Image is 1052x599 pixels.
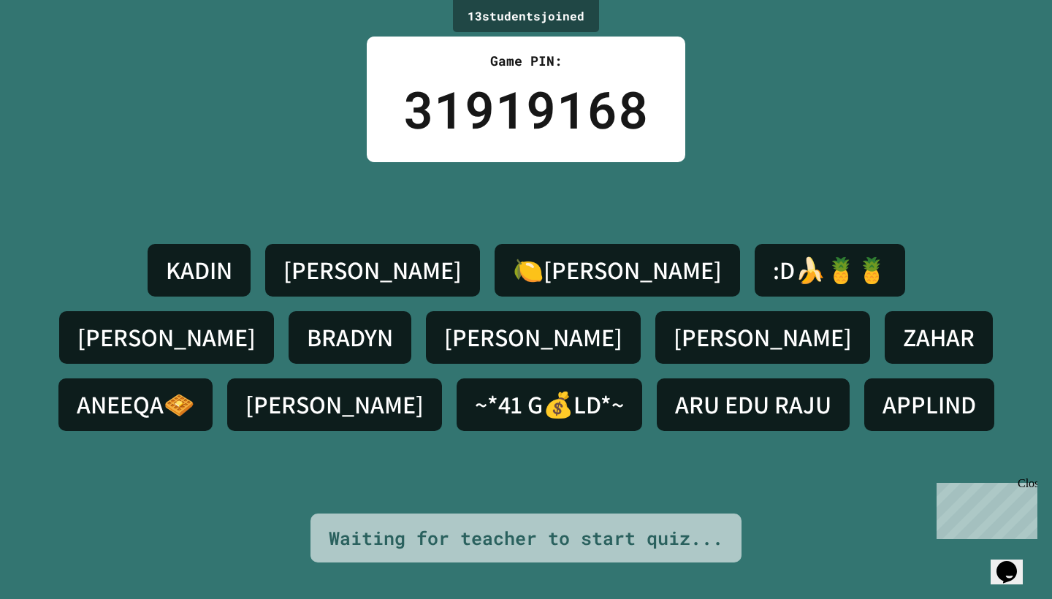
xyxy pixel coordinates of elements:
[903,322,975,353] h4: ZAHAR
[403,51,649,71] div: Game PIN:
[991,541,1037,584] iframe: chat widget
[245,389,424,420] h4: [PERSON_NAME]
[403,71,649,148] div: 31919168
[475,389,624,420] h4: ~*41 G💰LD*~
[307,322,393,353] h4: BRADYN
[674,322,852,353] h4: [PERSON_NAME]
[77,322,256,353] h4: [PERSON_NAME]
[675,389,831,420] h4: ARU EDU RAJU
[329,524,723,552] div: Waiting for teacher to start quiz...
[773,255,887,286] h4: :D🍌🍍🍍
[6,6,101,93] div: Chat with us now!Close
[883,389,976,420] h4: APPLIND
[444,322,622,353] h4: [PERSON_NAME]
[283,255,462,286] h4: [PERSON_NAME]
[513,255,722,286] h4: 🍋[PERSON_NAME]
[77,389,194,420] h4: ANEEQA🧇
[931,477,1037,539] iframe: chat widget
[166,255,232,286] h4: KADIN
